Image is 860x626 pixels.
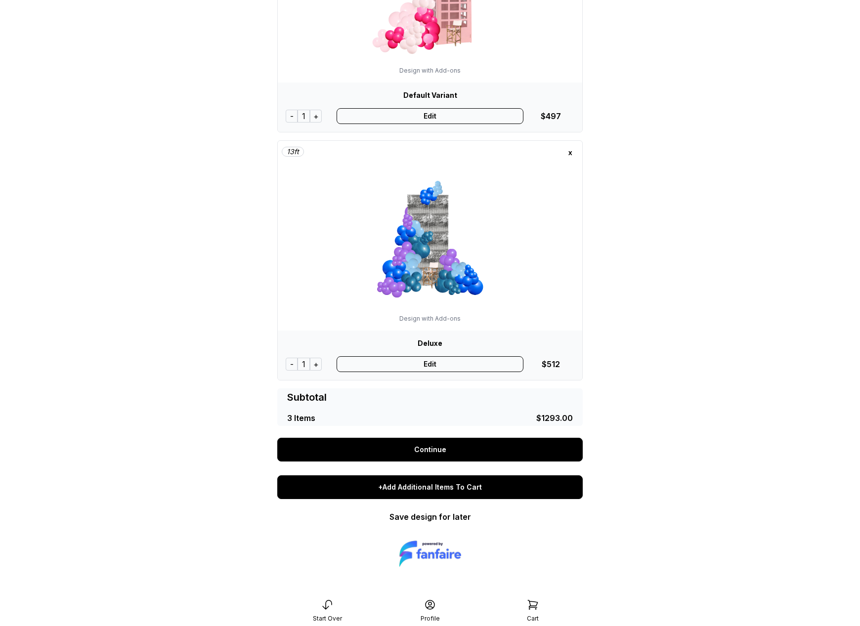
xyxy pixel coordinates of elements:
div: Deluxe [286,338,574,348]
div: 1 [298,358,310,371]
img: Design with add-ons [334,165,526,313]
div: x [562,145,578,161]
div: + [310,110,322,123]
a: Continue [277,438,583,461]
div: $512 [542,358,560,370]
div: - [286,358,298,371]
div: Edit [337,108,524,124]
div: Edit [337,356,524,372]
div: 1 [298,110,310,123]
div: $1293.00 [536,412,573,424]
div: Profile [421,615,440,623]
div: Design with Add-ons [334,67,526,75]
div: Start Over [313,615,342,623]
div: Design with Add-ons [334,315,526,323]
div: + [310,358,322,371]
div: Default Variant [286,90,574,100]
img: logo [399,539,461,569]
div: 13 ft [282,147,304,157]
div: - [286,110,298,123]
div: Cart [527,615,539,623]
a: Save design for later [389,512,471,522]
div: 3 Items [287,412,315,424]
div: Subtotal [287,390,327,404]
div: $497 [541,110,561,122]
div: +Add Additional Items To Cart [277,475,583,499]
